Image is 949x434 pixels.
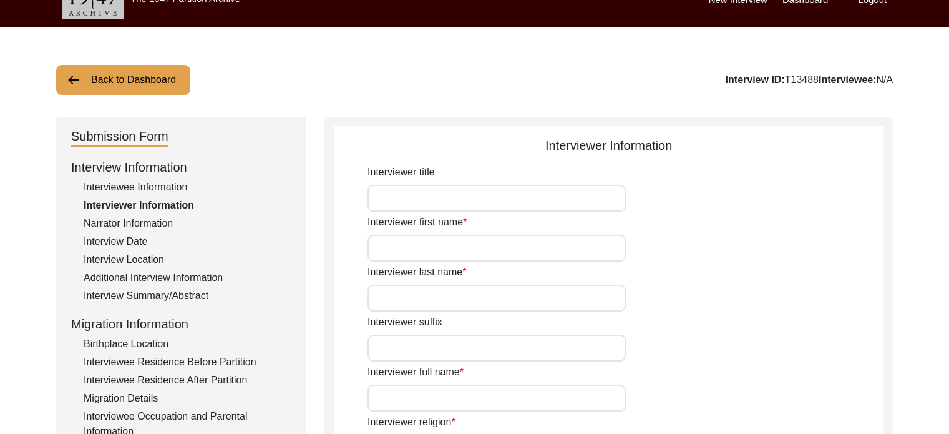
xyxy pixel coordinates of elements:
img: arrow-left.png [66,72,81,87]
label: Interviewer full name [367,365,464,380]
div: Interviewee Information [84,180,291,195]
div: Interviewee Residence After Partition [84,373,291,388]
div: Interview Summary/Abstract [84,289,291,303]
label: Interviewer religion [367,415,455,430]
div: Migration Details [84,391,291,406]
label: Interviewer last name [367,265,466,280]
div: Birthplace Location [84,337,291,352]
div: Interview Information [71,158,291,177]
div: Interview Location [84,252,291,267]
div: Additional Interview Information [84,270,291,285]
div: Narrator Information [84,216,291,231]
button: Back to Dashboard [56,65,190,95]
label: Interviewer suffix [367,315,442,330]
b: Interviewee: [819,74,876,85]
div: Migration Information [71,315,291,333]
div: Interviewee Information [786,32,932,47]
label: Interviewer first name [367,215,467,230]
div: Submission Form [71,127,168,147]
b: Interview ID: [725,74,784,85]
label: Interviewer title [367,165,435,180]
div: Interviewer Information [84,198,291,213]
div: Interviewee Residence Before Partition [84,355,291,370]
div: Interview Date [84,234,291,249]
div: T13488 N/A [725,72,893,87]
div: Data saved successfully [786,17,932,32]
div: Interviewer Information [334,136,883,155]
